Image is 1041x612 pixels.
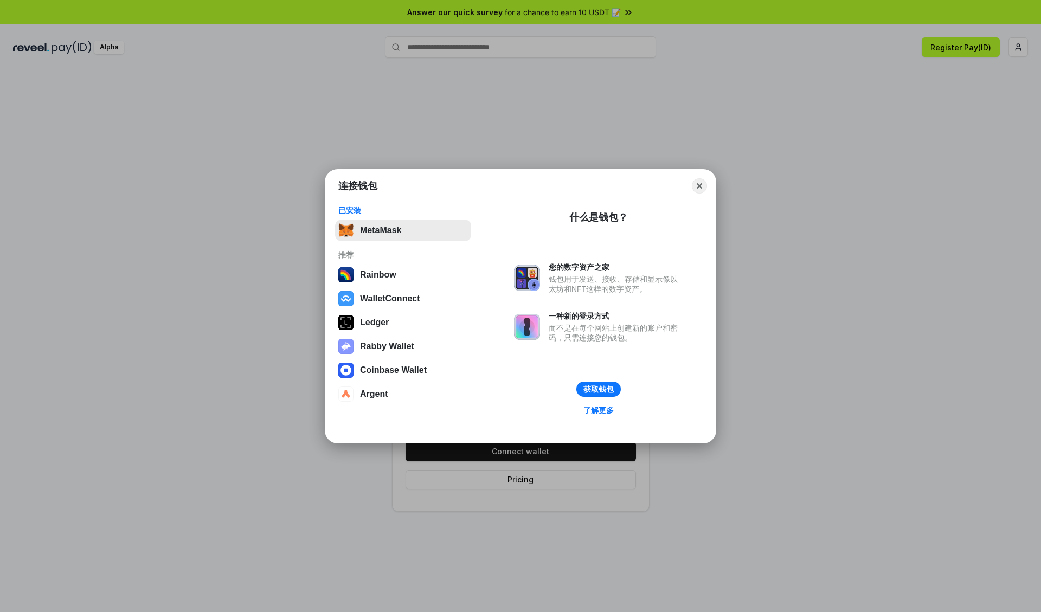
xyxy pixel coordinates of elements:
[335,220,471,241] button: MetaMask
[338,386,354,402] img: svg+xml,%3Csvg%20width%3D%2228%22%20height%3D%2228%22%20viewBox%3D%220%200%2028%2028%22%20fill%3D...
[514,314,540,340] img: svg+xml,%3Csvg%20xmlns%3D%22http%3A%2F%2Fwww.w3.org%2F2000%2Fsvg%22%20fill%3D%22none%22%20viewBox...
[338,250,468,260] div: 推荐
[335,336,471,357] button: Rabby Wallet
[360,270,396,280] div: Rainbow
[549,323,683,343] div: 而不是在每个网站上创建新的账户和密码，只需连接您的钱包。
[360,318,389,327] div: Ledger
[338,291,354,306] img: svg+xml,%3Csvg%20width%3D%2228%22%20height%3D%2228%22%20viewBox%3D%220%200%2028%2028%22%20fill%3D...
[338,315,354,330] img: svg+xml,%3Csvg%20xmlns%3D%22http%3A%2F%2Fwww.w3.org%2F2000%2Fsvg%22%20width%3D%2228%22%20height%3...
[360,294,420,304] div: WalletConnect
[335,359,471,381] button: Coinbase Wallet
[338,267,354,282] img: svg+xml,%3Csvg%20width%3D%22120%22%20height%3D%22120%22%20viewBox%3D%220%200%20120%20120%22%20fil...
[335,288,471,310] button: WalletConnect
[338,179,377,192] h1: 连接钱包
[338,205,468,215] div: 已安装
[360,365,427,375] div: Coinbase Wallet
[360,389,388,399] div: Argent
[360,342,414,351] div: Rabby Wallet
[692,178,707,194] button: Close
[549,311,683,321] div: 一种新的登录方式
[549,274,683,294] div: 钱包用于发送、接收、存储和显示像以太坊和NFT这样的数字资产。
[549,262,683,272] div: 您的数字资产之家
[514,265,540,291] img: svg+xml,%3Csvg%20xmlns%3D%22http%3A%2F%2Fwww.w3.org%2F2000%2Fsvg%22%20fill%3D%22none%22%20viewBox...
[583,384,614,394] div: 获取钱包
[335,312,471,333] button: Ledger
[338,363,354,378] img: svg+xml,%3Csvg%20width%3D%2228%22%20height%3D%2228%22%20viewBox%3D%220%200%2028%2028%22%20fill%3D...
[335,264,471,286] button: Rainbow
[335,383,471,405] button: Argent
[569,211,628,224] div: 什么是钱包？
[577,403,620,417] a: 了解更多
[360,226,401,235] div: MetaMask
[576,382,621,397] button: 获取钱包
[583,405,614,415] div: 了解更多
[338,339,354,354] img: svg+xml,%3Csvg%20xmlns%3D%22http%3A%2F%2Fwww.w3.org%2F2000%2Fsvg%22%20fill%3D%22none%22%20viewBox...
[338,223,354,238] img: svg+xml,%3Csvg%20fill%3D%22none%22%20height%3D%2233%22%20viewBox%3D%220%200%2035%2033%22%20width%...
